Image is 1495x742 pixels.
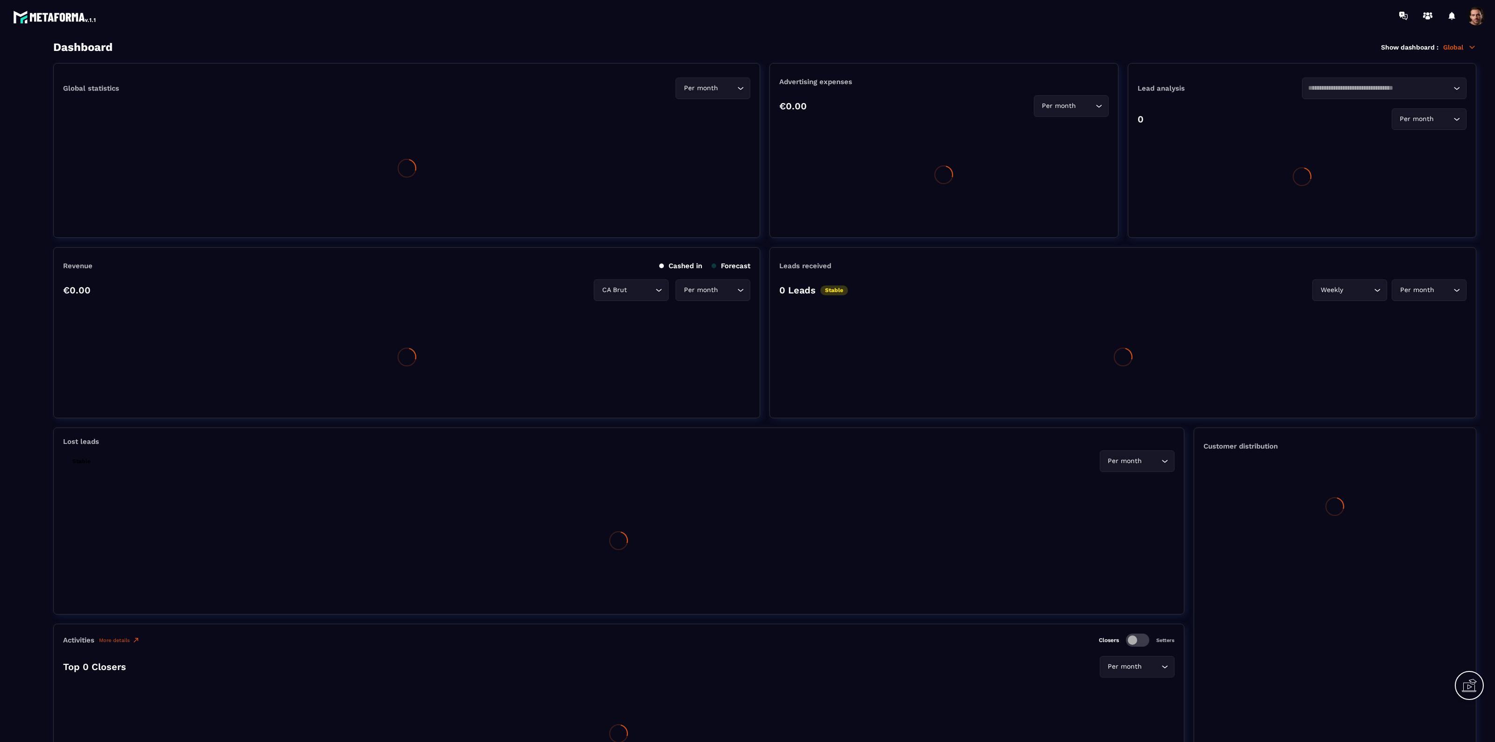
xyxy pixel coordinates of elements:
[676,279,750,301] div: Search for option
[53,41,113,54] h3: Dashboard
[820,285,848,295] p: Stable
[676,78,750,99] div: Search for option
[1312,279,1387,301] div: Search for option
[720,285,735,295] input: Search for option
[132,636,140,644] img: narrow-up-right-o.6b7c60e2.svg
[1100,450,1175,472] div: Search for option
[1398,285,1436,295] span: Per month
[1144,456,1159,466] input: Search for option
[779,285,816,296] p: 0 Leads
[1106,662,1144,672] span: Per month
[682,285,720,295] span: Per month
[779,100,807,112] p: €0.00
[682,83,720,93] span: Per month
[63,437,99,446] p: Lost leads
[1345,285,1372,295] input: Search for option
[1436,114,1451,124] input: Search for option
[1392,279,1467,301] div: Search for option
[600,285,629,295] span: CA Brut
[1308,83,1451,93] input: Search for option
[629,285,653,295] input: Search for option
[779,262,831,270] p: Leads received
[1099,637,1119,643] p: Closers
[1318,285,1345,295] span: Weekly
[1392,108,1467,130] div: Search for option
[720,83,735,93] input: Search for option
[594,279,669,301] div: Search for option
[1398,114,1436,124] span: Per month
[1381,43,1438,51] p: Show dashboard :
[1106,456,1144,466] span: Per month
[1034,95,1109,117] div: Search for option
[63,84,119,93] p: Global statistics
[13,8,97,25] img: logo
[68,457,95,466] p: Stable
[1078,101,1093,111] input: Search for option
[1100,656,1175,678] div: Search for option
[1138,84,1302,93] p: Lead analysis
[1203,442,1467,450] p: Customer distribution
[63,285,91,296] p: €0.00
[1138,114,1144,125] p: 0
[779,78,1108,86] p: Advertising expenses
[1302,78,1467,99] div: Search for option
[1144,662,1159,672] input: Search for option
[1040,101,1078,111] span: Per month
[63,262,93,270] p: Revenue
[63,636,94,644] p: Activities
[1443,43,1476,51] p: Global
[1156,637,1175,643] p: Setters
[63,661,126,672] p: Top 0 Closers
[1436,285,1451,295] input: Search for option
[99,636,140,644] a: More details
[712,262,750,270] p: Forecast
[659,262,702,270] p: Cashed in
